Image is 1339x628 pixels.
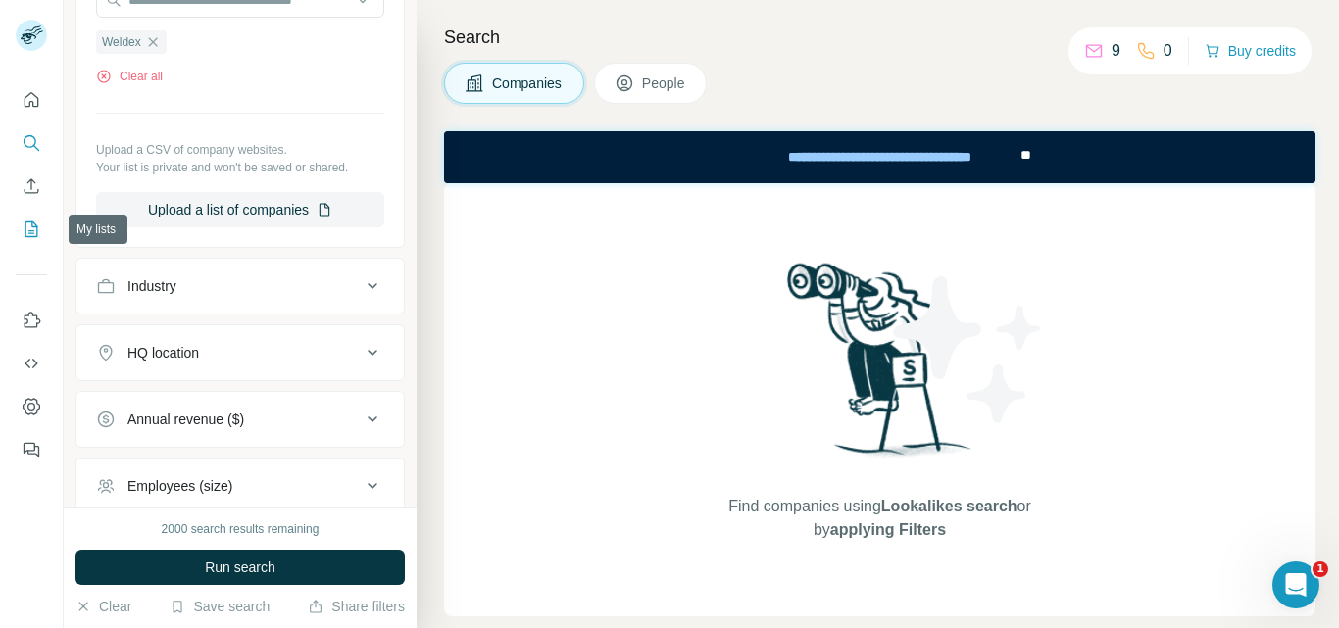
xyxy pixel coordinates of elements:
[16,303,47,338] button: Use Surfe on LinkedIn
[1112,39,1120,63] p: 9
[881,498,1017,514] span: Lookalikes search
[76,396,404,443] button: Annual revenue ($)
[127,343,199,362] div: HQ location
[642,73,687,93] span: People
[778,258,982,476] img: Surfe Illustration - Woman searching with binoculars
[96,141,384,159] p: Upload a CSV of company websites.
[880,262,1057,438] img: Surfe Illustration - Stars
[205,557,275,577] span: Run search
[75,597,131,616] button: Clear
[127,476,232,496] div: Employees (size)
[1205,37,1296,65] button: Buy credits
[444,24,1315,51] h4: Search
[308,597,405,616] button: Share filters
[16,125,47,161] button: Search
[830,521,946,538] span: applying Filters
[16,389,47,424] button: Dashboard
[16,432,47,467] button: Feedback
[1164,39,1172,63] p: 0
[127,276,176,296] div: Industry
[76,329,404,376] button: HQ location
[96,159,384,176] p: Your list is private and won't be saved or shared.
[16,169,47,204] button: Enrich CSV
[1272,561,1319,608] iframe: Intercom live chat
[16,212,47,247] button: My lists
[75,550,405,585] button: Run search
[127,410,244,429] div: Annual revenue ($)
[1313,561,1328,577] span: 1
[16,346,47,381] button: Use Surfe API
[170,597,270,616] button: Save search
[102,33,141,51] span: Weldex
[162,520,320,538] div: 2000 search results remaining
[16,82,47,118] button: Quick start
[96,192,384,227] button: Upload a list of companies
[444,131,1315,183] iframe: Banner
[722,495,1036,542] span: Find companies using or by
[492,73,564,93] span: Companies
[76,263,404,310] button: Industry
[96,68,163,85] button: Clear all
[76,462,404,509] button: Employees (size)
